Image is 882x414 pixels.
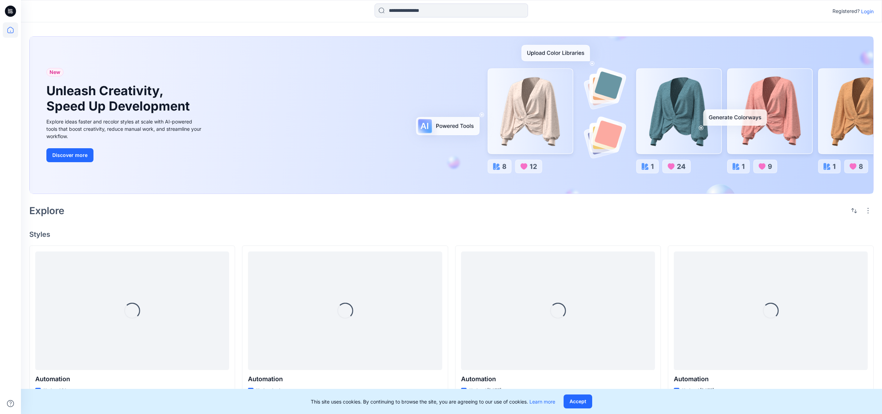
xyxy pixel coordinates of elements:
a: Discover more [46,148,203,162]
h4: Styles [29,230,874,239]
div: Explore ideas faster and recolor styles at scale with AI-powered tools that boost creativity, red... [46,118,203,140]
button: Accept [564,394,592,408]
p: Automation [674,374,868,384]
p: Login [861,8,874,15]
p: Updated 2 hours ago [44,387,85,394]
p: Updated a day ago [256,387,294,394]
a: Learn more [529,399,555,405]
span: New [50,68,60,76]
p: Updated [DATE] [469,387,501,394]
p: Updated [DATE] [682,387,714,394]
p: Automation [248,374,442,384]
p: Automation [35,374,229,384]
h2: Explore [29,205,65,216]
p: Registered? [832,7,860,15]
h1: Unleash Creativity, Speed Up Development [46,83,193,113]
p: This site uses cookies. By continuing to browse the site, you are agreeing to our use of cookies. [311,398,555,405]
button: Discover more [46,148,93,162]
p: Automation [461,374,655,384]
